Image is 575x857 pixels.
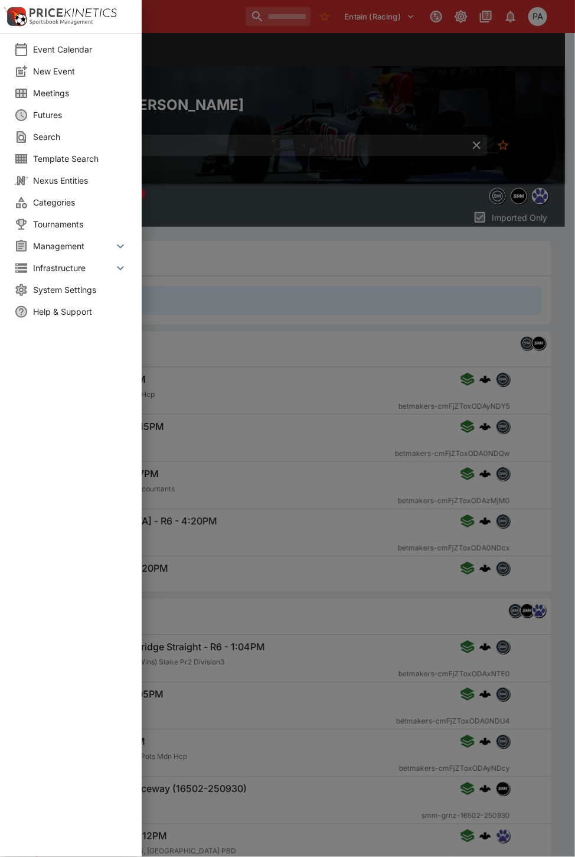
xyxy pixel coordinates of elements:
[33,240,113,252] span: Management
[33,196,128,208] span: Categories
[30,19,93,25] img: Sportsbook Management
[33,43,128,56] span: Event Calendar
[33,131,128,143] span: Search
[4,5,27,28] img: PriceKinetics Logo
[33,262,113,274] span: Infrastructure
[33,305,128,318] span: Help & Support
[33,284,128,296] span: System Settings
[33,87,128,99] span: Meetings
[30,8,117,17] img: PriceKinetics
[33,174,128,187] span: Nexus Entities
[33,109,128,121] span: Futures
[33,65,128,77] span: New Event
[33,152,128,165] span: Template Search
[33,218,128,230] span: Tournaments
